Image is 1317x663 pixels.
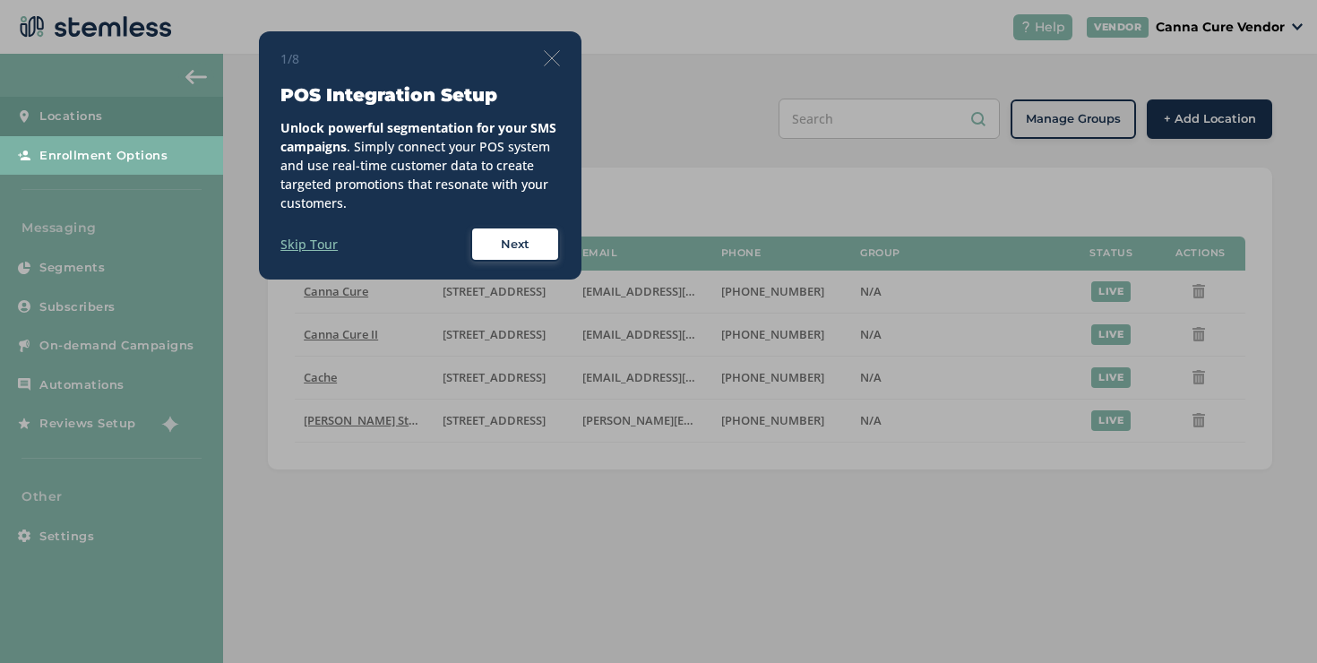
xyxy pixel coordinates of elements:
div: . Simply connect your POS system and use real-time customer data to create targeted promotions th... [280,118,560,212]
span: Next [501,236,529,254]
span: 1/8 [280,49,299,68]
img: icon-close-thin-accent-606ae9a3.svg [544,50,560,66]
h3: POS Integration Setup [280,82,560,108]
button: Next [470,227,560,263]
span: Enrollment Options [39,147,168,165]
strong: Unlock powerful segmentation for your SMS campaigns [280,119,556,155]
iframe: Chat Widget [1227,577,1317,663]
label: Skip Tour [280,235,338,254]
